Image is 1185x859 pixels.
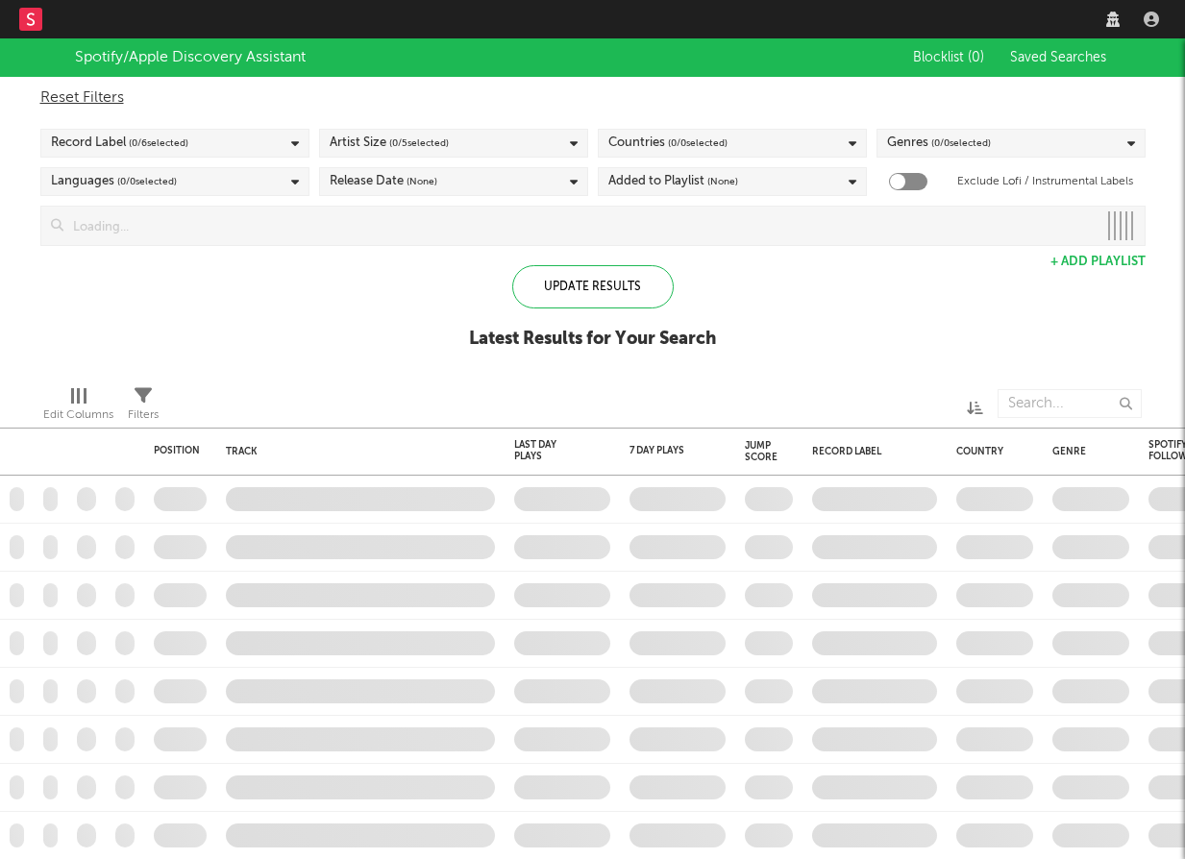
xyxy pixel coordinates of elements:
div: Track [226,446,485,457]
div: Filters [128,380,159,435]
span: (None) [407,170,437,193]
span: (None) [707,170,738,193]
div: Release Date [330,170,437,193]
div: Edit Columns [43,404,113,427]
span: ( 0 / 0 selected) [668,132,728,155]
div: Jump Score [745,440,778,463]
span: Saved Searches [1010,51,1110,64]
div: Latest Results for Your Search [469,328,716,351]
div: Record Label [51,132,188,155]
div: Update Results [512,265,674,308]
div: Languages [51,170,177,193]
div: 7 Day Plays [630,445,697,456]
label: Exclude Lofi / Instrumental Labels [957,170,1133,193]
div: Countries [608,132,728,155]
div: Country [956,446,1024,457]
div: Genre [1052,446,1120,457]
button: + Add Playlist [1050,256,1146,268]
input: Search... [998,389,1142,418]
div: Last Day Plays [514,439,581,462]
span: ( 0 / 0 selected) [117,170,177,193]
div: Edit Columns [43,380,113,435]
div: Position [154,445,200,456]
input: Loading... [63,207,1097,245]
div: Genres [887,132,991,155]
div: Artist Size [330,132,449,155]
button: Saved Searches [1004,50,1110,65]
div: Added to Playlist [608,170,738,193]
span: ( 0 / 0 selected) [931,132,991,155]
div: Reset Filters [40,86,1146,110]
span: Blocklist [913,51,984,64]
span: ( 0 / 6 selected) [129,132,188,155]
div: Spotify/Apple Discovery Assistant [75,46,306,69]
span: ( 0 ) [968,51,984,64]
div: Record Label [812,446,927,457]
span: ( 0 / 5 selected) [389,132,449,155]
div: Filters [128,404,159,427]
